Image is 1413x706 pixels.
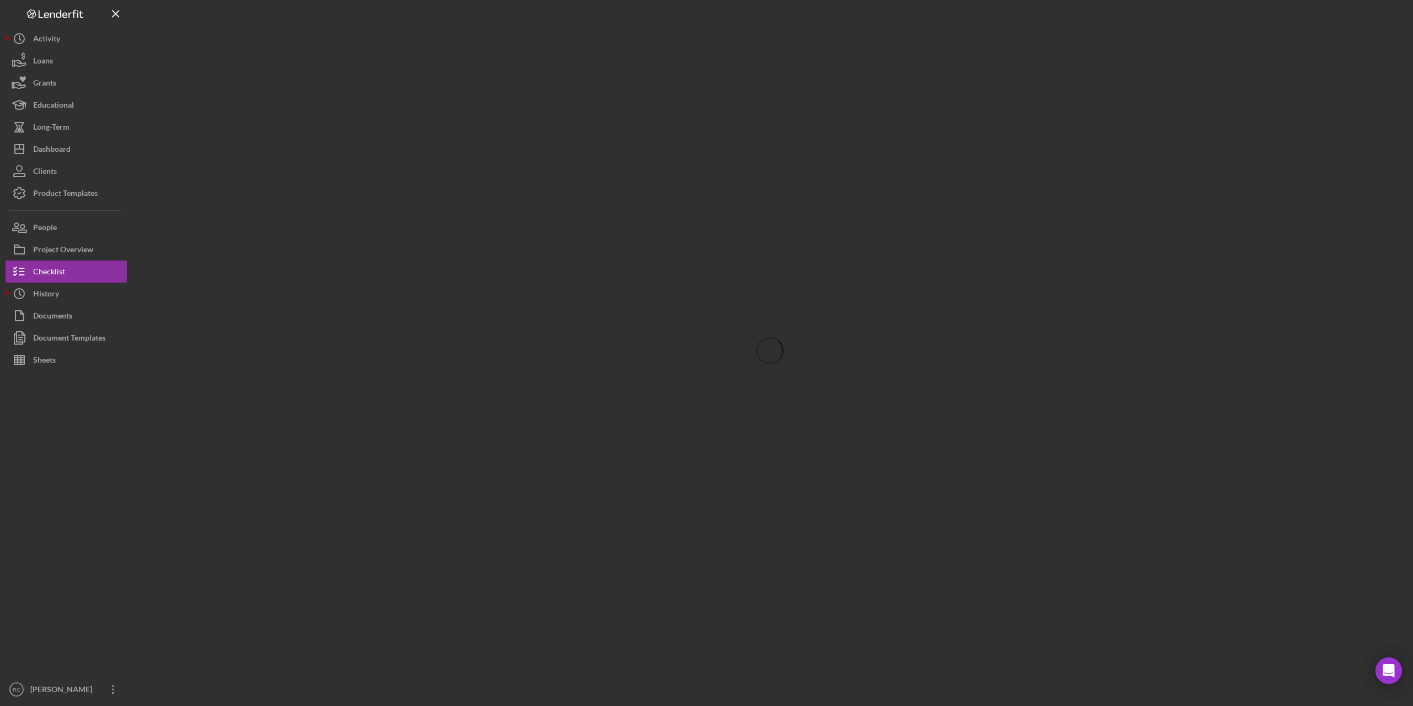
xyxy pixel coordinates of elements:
div: Loans [33,50,53,75]
div: Product Templates [33,182,98,207]
button: History [6,283,127,305]
div: Documents [33,305,72,330]
button: Document Templates [6,327,127,349]
div: Sheets [33,349,56,374]
button: Long-Term [6,116,127,138]
button: People [6,216,127,238]
div: Document Templates [33,327,105,352]
div: Checklist [33,261,65,285]
button: Clients [6,160,127,182]
button: Educational [6,94,127,116]
button: Activity [6,28,127,50]
div: Grants [33,72,56,97]
button: Grants [6,72,127,94]
button: RC[PERSON_NAME] [6,678,127,700]
div: Open Intercom Messenger [1375,657,1402,684]
button: Loans [6,50,127,72]
button: Sheets [6,349,127,371]
div: Long-Term [33,116,70,141]
text: RC [13,687,20,693]
div: People [33,216,57,241]
div: [PERSON_NAME] [28,678,99,703]
button: Project Overview [6,238,127,261]
div: History [33,283,59,307]
div: Clients [33,160,57,185]
button: Product Templates [6,182,127,204]
button: Documents [6,305,127,327]
button: Dashboard [6,138,127,160]
button: Checklist [6,261,127,283]
div: Project Overview [33,238,93,263]
div: Activity [33,28,60,52]
div: Educational [33,94,74,119]
div: Dashboard [33,138,71,163]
